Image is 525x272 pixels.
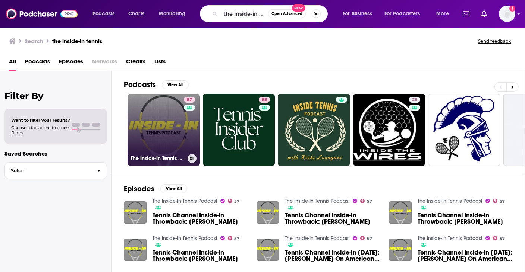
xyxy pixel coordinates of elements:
[187,96,192,104] span: 57
[493,199,505,203] a: 57
[124,184,187,193] a: EpisodesView All
[234,200,239,203] span: 57
[493,236,505,240] a: 57
[478,7,490,20] a: Show notifications dropdown
[271,12,302,16] span: Open Advanced
[285,212,380,225] span: Tennis Channel Inside-In Throwback: [PERSON_NAME]
[162,80,189,89] button: View All
[220,8,268,20] input: Search podcasts, credits, & more...
[5,168,91,173] span: Select
[285,249,380,262] a: Tennis Channel Inside-In 10/7/21: Jan-Michael Gambill On American Tennis Tournaments & 2021 India...
[124,184,154,193] h2: Episodes
[207,5,335,22] div: Search podcasts, credits, & more...
[360,236,372,240] a: 57
[499,6,515,22] img: User Profile
[228,199,240,203] a: 57
[500,237,505,240] span: 57
[418,249,513,262] a: Tennis Channel Inside-In 10/7/21: Jan-Michael Gambill On American Tennis Tournaments & 2021 India...
[128,94,200,166] a: 57The Inside-In Tennis Podcast
[285,235,350,241] a: The Inside-In Tennis Podcast
[11,118,70,123] span: Want to filter your results?
[360,199,372,203] a: 57
[257,201,279,224] img: Tennis Channel Inside-In Throwback: Frances Tiafoe
[153,212,248,225] a: Tennis Channel Inside-In Throwback: Frances Tiafoe
[337,8,381,20] button: open menu
[418,212,513,225] a: Tennis Channel Inside-In Throwback: Mackenzie McDonald
[285,198,350,204] a: The Inside-In Tennis Podcast
[509,6,515,12] svg: Add a profile image
[92,9,114,19] span: Podcasts
[159,9,185,19] span: Monitoring
[418,212,513,225] span: Tennis Channel Inside-In Throwback: [PERSON_NAME]
[154,55,166,71] a: Lists
[412,96,417,104] span: 28
[4,162,107,179] button: Select
[52,38,102,45] h3: the inside-in tennis
[257,239,279,261] img: Tennis Channel Inside-In 10/7/21: Jan-Michael Gambill On American Tennis Tournaments & 2021 India...
[499,6,515,22] button: Show profile menu
[124,80,189,89] a: PodcastsView All
[153,249,248,262] a: Tennis Channel Inside-In Throwback: Mackenzie McDonald
[367,200,372,203] span: 57
[262,96,267,104] span: 58
[389,239,412,261] img: Tennis Channel Inside-In 10/7/21: Jan-Michael Gambill On American Tennis Tournaments & 2021 India...
[268,9,306,18] button: Open AdvancedNew
[92,55,117,71] span: Networks
[160,184,187,193] button: View All
[4,150,107,157] p: Saved Searches
[409,97,420,103] a: 28
[11,125,70,135] span: Choose a tab above to access filters.
[285,212,380,225] a: Tennis Channel Inside-In Throwback: Frances Tiafoe
[460,7,472,20] a: Show notifications dropdown
[418,235,482,241] a: The Inside-In Tennis Podcast
[203,94,275,166] a: 58
[259,97,270,103] a: 58
[292,4,305,12] span: New
[234,237,239,240] span: 57
[384,9,420,19] span: For Podcasters
[500,200,505,203] span: 57
[436,9,449,19] span: More
[124,201,147,224] img: Tennis Channel Inside-In Throwback: Frances Tiafoe
[25,55,50,71] a: Podcasts
[59,55,83,71] span: Episodes
[476,38,513,44] button: Send feedback
[184,97,195,103] a: 57
[124,239,147,261] img: Tennis Channel Inside-In Throwback: Mackenzie McDonald
[124,80,156,89] h2: Podcasts
[380,8,431,20] button: open menu
[9,55,16,71] a: All
[153,212,248,225] span: Tennis Channel Inside-In Throwback: [PERSON_NAME]
[25,38,43,45] h3: Search
[153,235,217,241] a: The Inside-In Tennis Podcast
[353,94,425,166] a: 28
[4,90,107,101] h2: Filter By
[343,9,372,19] span: For Business
[153,198,217,204] a: The Inside-In Tennis Podcast
[418,198,482,204] a: The Inside-In Tennis Podcast
[418,249,513,262] span: Tennis Channel Inside-In [DATE]: [PERSON_NAME] On American Tennis Tournaments & 2021 Indian [PERS...
[128,9,144,19] span: Charts
[153,249,248,262] span: Tennis Channel Inside-In Throwback: [PERSON_NAME]
[154,8,195,20] button: open menu
[126,55,145,71] a: Credits
[285,249,380,262] span: Tennis Channel Inside-In [DATE]: [PERSON_NAME] On American Tennis Tournaments & 2021 Indian [PERS...
[6,7,78,21] img: Podchaser - Follow, Share and Rate Podcasts
[87,8,124,20] button: open menu
[389,201,412,224] img: Tennis Channel Inside-In Throwback: Mackenzie McDonald
[367,237,372,240] span: 57
[131,155,185,161] h3: The Inside-In Tennis Podcast
[228,236,240,240] a: 57
[123,8,149,20] a: Charts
